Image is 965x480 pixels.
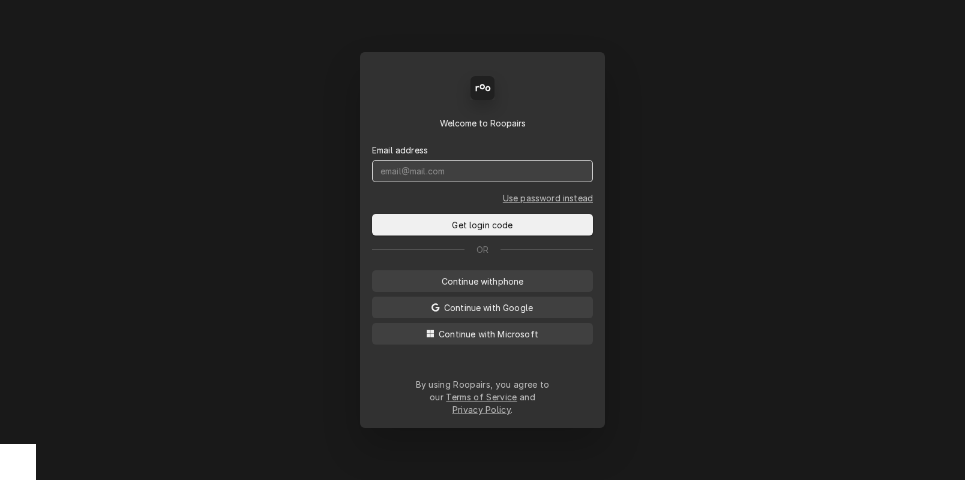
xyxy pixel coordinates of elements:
button: Get login code [372,214,593,236]
div: By using Roopairs, you agree to our and . [415,378,550,416]
button: Continue with Google [372,297,593,318]
a: Terms of Service [446,392,517,402]
button: Continue with Microsoft [372,323,593,345]
span: Get login code [449,219,515,231]
span: Continue with Microsoft [436,328,541,340]
button: Continue withphone [372,270,593,292]
a: Go to Email and password form [503,192,593,204]
a: Privacy Policy [452,404,511,415]
span: Continue with phone [439,275,526,288]
input: email@mail.com [372,160,593,182]
div: Or [372,243,593,256]
span: Continue with Google [442,301,535,314]
label: Email address [372,144,428,156]
div: Welcome to Roopairs [372,117,593,129]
